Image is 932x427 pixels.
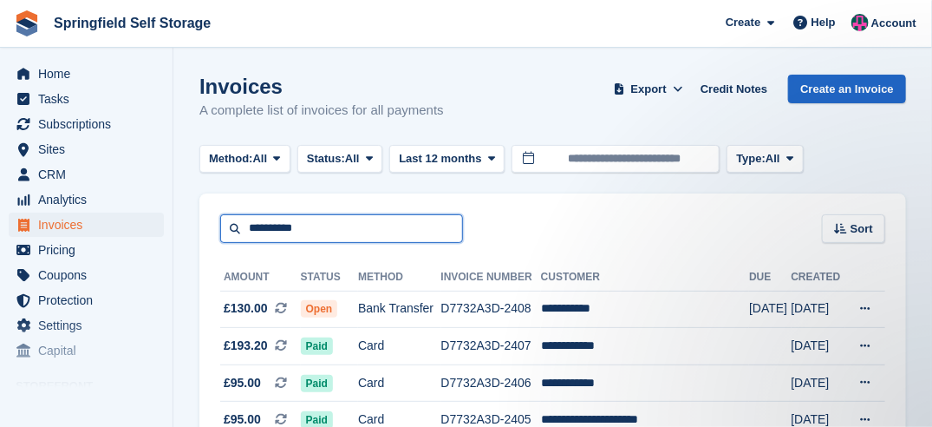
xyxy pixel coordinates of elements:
[9,62,164,86] a: menu
[541,264,749,292] th: Customer
[358,328,440,365] td: Card
[749,291,791,328] td: [DATE]
[726,14,760,31] span: Create
[199,101,444,121] p: A complete list of invoices for all payments
[792,264,846,292] th: Created
[441,264,541,292] th: Invoice Number
[38,162,142,187] span: CRM
[389,145,505,174] button: Last 12 months
[441,291,541,328] td: D7732A3D-2408
[38,288,142,312] span: Protection
[736,150,766,168] span: Type:
[358,291,440,328] td: Bank Transfer
[224,299,268,318] span: £130.00
[38,87,142,111] span: Tasks
[9,112,164,136] a: menu
[792,328,846,365] td: [DATE]
[38,213,142,237] span: Invoices
[358,264,440,292] th: Method
[358,365,440,402] td: Card
[9,313,164,338] a: menu
[199,75,444,98] h1: Invoices
[9,338,164,363] a: menu
[766,150,780,168] span: All
[9,162,164,187] a: menu
[399,150,481,168] span: Last 12 months
[9,263,164,287] a: menu
[301,338,333,355] span: Paid
[301,264,358,292] th: Status
[631,81,667,98] span: Export
[871,15,916,32] span: Account
[38,187,142,212] span: Analytics
[224,337,268,355] span: £193.20
[16,378,173,395] span: Storefront
[38,338,142,363] span: Capital
[811,14,836,31] span: Help
[9,238,164,262] a: menu
[209,150,253,168] span: Method:
[220,264,301,292] th: Amount
[14,10,40,36] img: stora-icon-8386f47178a22dfd0bd8f6a31ec36ba5ce8667c1dd55bd0f319d3a0aa187defe.svg
[301,375,333,392] span: Paid
[307,150,345,168] span: Status:
[694,75,774,103] a: Credit Notes
[851,14,869,31] img: Steve
[224,374,261,392] span: £95.00
[441,328,541,365] td: D7732A3D-2407
[9,288,164,312] a: menu
[9,87,164,111] a: menu
[749,264,791,292] th: Due
[297,145,382,174] button: Status: All
[38,62,142,86] span: Home
[851,220,873,238] span: Sort
[38,137,142,161] span: Sites
[38,238,142,262] span: Pricing
[727,145,803,174] button: Type: All
[253,150,268,168] span: All
[441,365,541,402] td: D7732A3D-2406
[38,313,142,338] span: Settings
[47,9,218,37] a: Springfield Self Storage
[792,365,846,402] td: [DATE]
[9,137,164,161] a: menu
[199,145,290,174] button: Method: All
[788,75,906,103] a: Create an Invoice
[301,300,338,318] span: Open
[9,213,164,237] a: menu
[9,187,164,212] a: menu
[38,112,142,136] span: Subscriptions
[792,291,846,328] td: [DATE]
[610,75,687,103] button: Export
[345,150,360,168] span: All
[38,263,142,287] span: Coupons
